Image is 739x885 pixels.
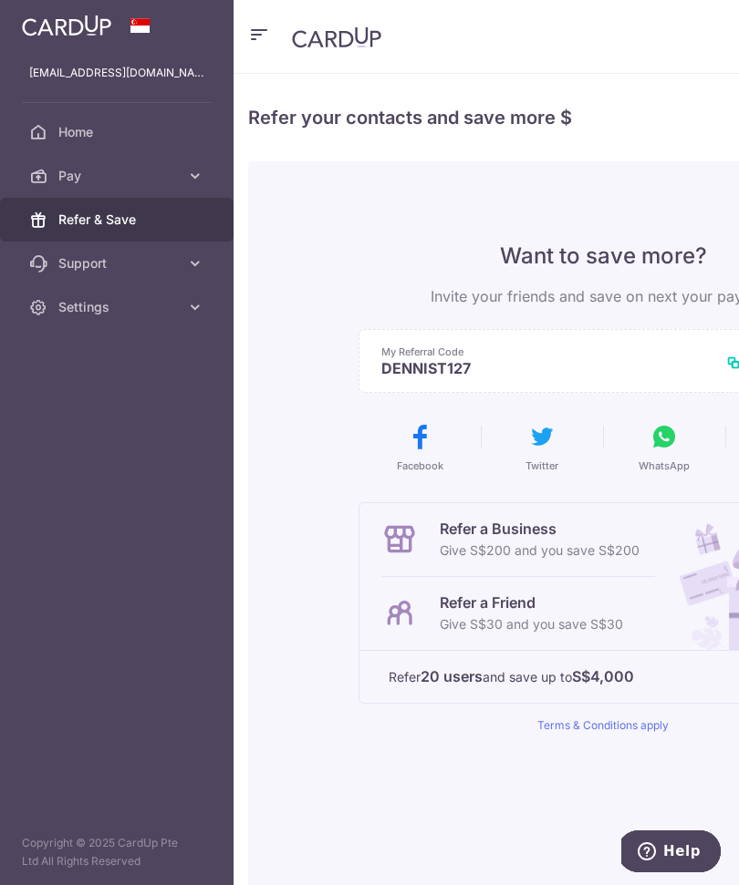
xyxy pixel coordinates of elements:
[42,13,79,29] span: Help
[537,718,669,732] a: Terms & Conditions apply
[526,458,558,473] span: Twitter
[381,359,712,377] p: DENNIST127
[381,345,712,359] p: My Referral Code
[440,592,623,613] p: Refer a Friend
[29,64,204,82] p: [EMAIL_ADDRESS][DOMAIN_NAME]
[58,167,179,185] span: Pay
[621,830,721,876] iframe: Opens a widget where you can find more information
[58,123,179,141] span: Home
[22,15,111,36] img: CardUp
[639,458,690,473] span: WhatsApp
[440,540,640,561] p: Give S$200 and you save S$200
[397,458,443,473] span: Facebook
[58,254,179,273] span: Support
[610,422,718,473] button: WhatsApp
[292,26,381,48] img: CardUp
[58,211,179,229] span: Refer & Save
[440,518,640,540] p: Refer a Business
[421,665,483,687] strong: 20 users
[58,298,179,316] span: Settings
[572,665,634,687] strong: S$4,000
[488,422,596,473] button: Twitter
[440,613,623,635] p: Give S$30 and you save S$30
[366,422,474,473] button: Facebook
